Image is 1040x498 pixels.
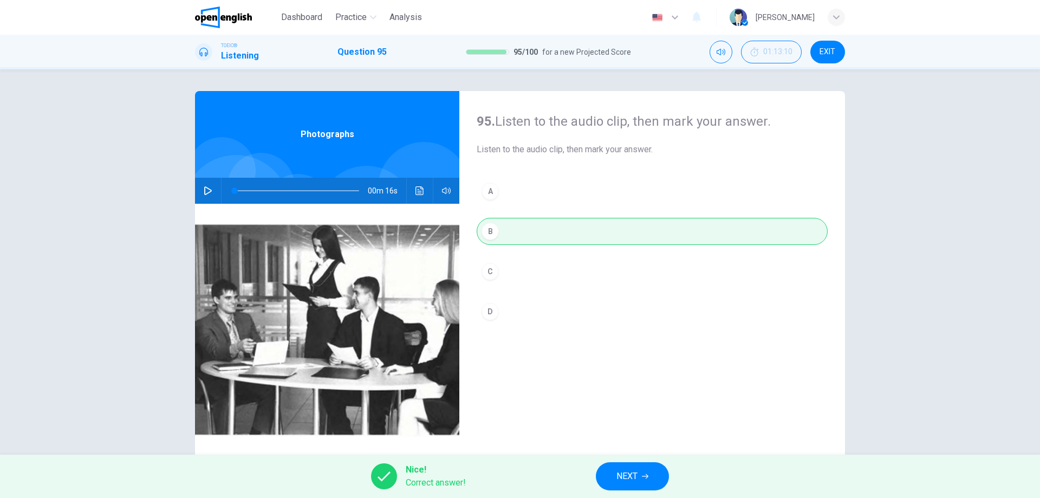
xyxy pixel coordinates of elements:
h1: Listening [221,49,259,62]
img: Profile picture [730,9,747,26]
button: Practice [331,8,381,27]
div: Mute [710,41,732,63]
span: Dashboard [281,11,322,24]
span: NEXT [616,469,638,484]
span: Correct answer! [406,476,466,489]
img: en [651,14,664,22]
h4: Listen to the audio clip, then mark your answer. [477,113,828,130]
span: 00m 16s [368,178,406,204]
img: Photographs [195,204,459,468]
div: [PERSON_NAME] [756,11,815,24]
span: Analysis [389,11,422,24]
h1: Question 95 [337,46,387,59]
span: TOEIC® [221,42,237,49]
button: Dashboard [277,8,327,27]
span: 95 / 100 [513,46,538,59]
span: Practice [335,11,367,24]
button: 01:13:10 [741,41,802,63]
a: OpenEnglish logo [195,7,277,28]
div: Hide [741,41,802,63]
strong: 95. [477,114,495,129]
button: Click to see the audio transcription [411,178,428,204]
span: for a new Projected Score [542,46,631,59]
button: NEXT [596,462,669,490]
button: EXIT [810,41,845,63]
span: Photographs [301,128,354,141]
span: EXIT [820,48,835,56]
button: Analysis [385,8,426,27]
span: 01:13:10 [763,48,792,56]
span: Listen to the audio clip, then mark your answer. [477,143,828,156]
span: Nice! [406,463,466,476]
img: OpenEnglish logo [195,7,252,28]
